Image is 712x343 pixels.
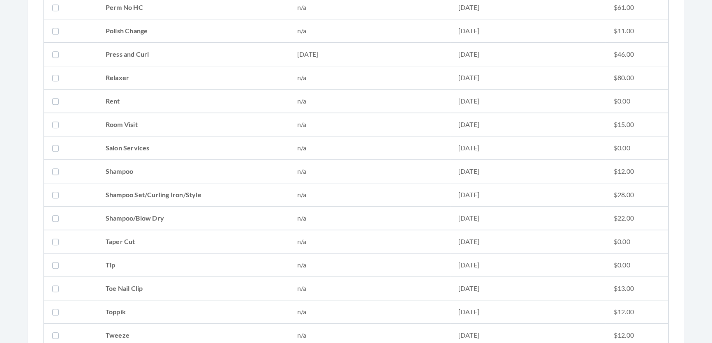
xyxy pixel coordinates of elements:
td: $12.00 [606,300,668,324]
td: [DATE] [450,66,606,90]
td: Polish Change [97,19,289,43]
td: Shampoo Set/Curling Iron/Style [97,183,289,207]
td: n/a [289,300,450,324]
td: $28.00 [606,183,668,207]
td: [DATE] [450,113,606,136]
td: $0.00 [606,136,668,160]
td: [DATE] [450,300,606,324]
td: [DATE] [450,207,606,230]
td: Room Visit [97,113,289,136]
td: Toe Nail Clip [97,277,289,300]
td: Rent [97,90,289,113]
td: [DATE] [450,90,606,113]
td: $80.00 [606,66,668,90]
td: n/a [289,19,450,43]
td: Press and Curl [97,43,289,66]
td: $15.00 [606,113,668,136]
td: [DATE] [450,19,606,43]
td: [DATE] [450,183,606,207]
td: $11.00 [606,19,668,43]
td: [DATE] [450,253,606,277]
td: n/a [289,113,450,136]
td: $12.00 [606,160,668,183]
td: Taper Cut [97,230,289,253]
td: Shampoo [97,160,289,183]
td: $13.00 [606,277,668,300]
td: [DATE] [450,277,606,300]
td: $22.00 [606,207,668,230]
td: [DATE] [450,230,606,253]
td: Relaxer [97,66,289,90]
td: n/a [289,230,450,253]
td: Toppik [97,300,289,324]
td: [DATE] [450,136,606,160]
td: $0.00 [606,90,668,113]
td: Tip [97,253,289,277]
td: [DATE] [289,43,450,66]
td: $0.00 [606,230,668,253]
td: n/a [289,277,450,300]
td: Shampoo/Blow Dry [97,207,289,230]
td: n/a [289,183,450,207]
td: [DATE] [450,160,606,183]
td: n/a [289,160,450,183]
td: Salon Services [97,136,289,160]
td: n/a [289,90,450,113]
td: $0.00 [606,253,668,277]
td: $46.00 [606,43,668,66]
td: n/a [289,66,450,90]
td: [DATE] [450,43,606,66]
td: n/a [289,207,450,230]
td: n/a [289,136,450,160]
td: n/a [289,253,450,277]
